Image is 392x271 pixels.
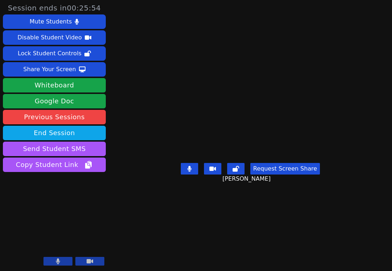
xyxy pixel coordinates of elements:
span: [PERSON_NAME] [222,175,272,183]
button: End Session [3,126,106,140]
div: Share Your Screen [23,64,76,75]
span: Copy Student Link [16,160,93,170]
button: Mute Students [3,14,106,29]
button: Share Your Screen [3,62,106,77]
button: Lock Student Controls [3,46,106,61]
button: Request Screen Share [250,163,320,175]
div: Lock Student Controls [18,48,82,59]
button: Whiteboard [3,78,106,93]
div: Disable Student Video [17,32,82,43]
div: Mute Students [30,16,72,27]
a: Previous Sessions [3,110,106,124]
button: Disable Student Video [3,30,106,45]
button: Send Student SMS [3,142,106,156]
span: Session ends in [8,3,101,13]
time: 00:25:54 [67,4,101,12]
button: Copy Student Link [3,158,106,172]
a: Google Doc [3,94,106,108]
